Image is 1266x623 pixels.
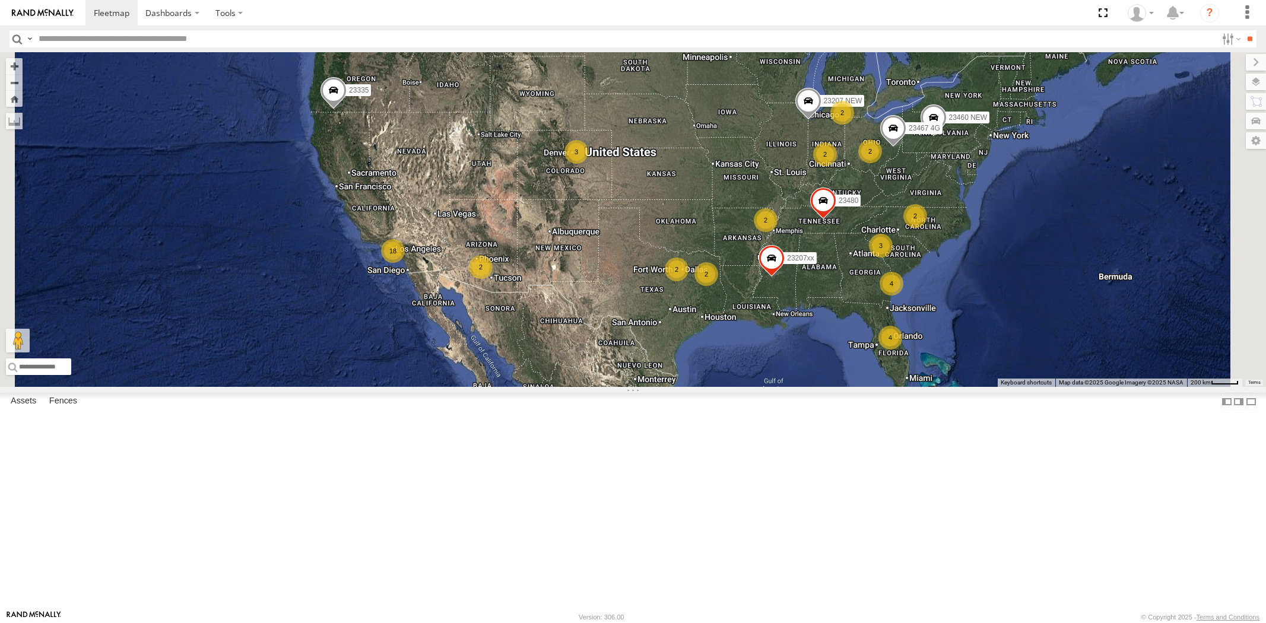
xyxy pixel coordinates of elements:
[1200,4,1219,23] i: ?
[6,58,23,74] button: Zoom in
[1221,393,1233,410] label: Dock Summary Table to the Left
[1197,614,1259,621] a: Terms and Conditions
[349,86,369,94] span: 23335
[1124,4,1158,22] div: Sardor Khadjimedov
[564,140,588,164] div: 3
[43,393,83,410] label: Fences
[903,204,927,228] div: 2
[838,196,858,205] span: 23480
[1246,132,1266,149] label: Map Settings
[754,208,778,232] div: 2
[909,124,940,132] span: 23467 4G
[12,9,74,17] img: rand-logo.svg
[1059,379,1183,386] span: Map data ©2025 Google Imagery ©2025 NASA
[1248,380,1261,385] a: Terms (opens in new tab)
[7,611,61,623] a: Visit our Website
[1217,30,1243,47] label: Search Filter Options
[878,326,902,349] div: 4
[6,113,23,129] label: Measure
[1187,379,1242,387] button: Map Scale: 200 km per 43 pixels
[880,272,903,295] div: 4
[948,113,987,122] span: 23460 NEW
[1191,379,1211,386] span: 200 km
[579,614,624,621] div: Version: 306.00
[6,91,23,107] button: Zoom Home
[1233,393,1245,410] label: Dock Summary Table to the Right
[469,255,493,279] div: 2
[665,258,688,281] div: 2
[787,254,814,262] span: 23207xx
[1245,393,1257,410] label: Hide Summary Table
[1141,614,1259,621] div: © Copyright 2025 -
[813,142,837,166] div: 2
[1001,379,1052,387] button: Keyboard shortcuts
[25,30,34,47] label: Search Query
[6,74,23,91] button: Zoom out
[5,393,42,410] label: Assets
[6,329,30,352] button: Drag Pegman onto the map to open Street View
[869,234,893,258] div: 3
[858,139,882,163] div: 2
[694,262,718,286] div: 2
[823,97,862,105] span: 23207 NEW
[830,101,854,125] div: 2
[381,239,405,263] div: 18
